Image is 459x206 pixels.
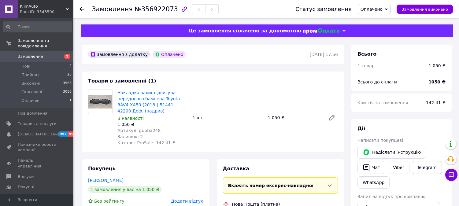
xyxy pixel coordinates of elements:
span: Додати відгук [171,199,203,204]
div: 1 050 ₴ [117,121,188,127]
span: Вкажіть номер експрес-накладної [228,183,314,188]
b: 1050 ₴ [428,79,446,84]
button: Замовлення виконано [397,5,453,14]
div: Оплачено [153,51,186,58]
span: 1 товар [357,63,375,68]
div: Замовлення з додатку [88,51,150,58]
span: Комісія за замовлення [357,100,408,105]
span: Доставка [223,166,250,171]
div: Повернутися назад [80,6,84,12]
span: Всього [357,51,376,57]
span: Дії [357,126,365,131]
a: Viber [388,161,409,174]
span: KlimAuto [20,4,66,9]
span: Прийняті [21,72,40,78]
div: 1 шт. [190,113,265,122]
span: Нові [21,64,30,69]
span: 2 [64,54,70,59]
a: Накладка захист двигуна переднього бампера Toyota RAV4 XA50 (2018-) 51441-42200 Деф. (надрив) [117,90,180,113]
span: Без рейтингу [94,199,124,204]
span: 99+ [68,131,78,137]
span: Оплачені [21,98,41,103]
a: [PERSON_NAME] [88,178,124,183]
img: evopay logo [303,28,339,34]
span: Каталог ProSale: 142.41 ₴ [117,140,176,145]
div: 1 050 ₴ [429,63,446,69]
span: Всього до сплати [357,79,397,84]
span: Покупці [18,184,34,190]
span: Панель управління [18,158,57,169]
span: Замовлення виконано [402,7,448,12]
span: 2 [69,64,72,69]
button: Чат з покупцем [445,169,457,181]
span: Товари в замовленні (1) [88,78,156,84]
span: Оплачено [361,7,383,12]
span: Відгуки [18,174,34,179]
a: WhatsApp [357,176,390,189]
span: Скасовані [21,89,42,95]
span: Запит на відгук про компанію [357,194,425,199]
div: 1 замовлення у вас на 1 050 ₴ [88,186,162,193]
span: Артикул: gubba248 [117,128,161,133]
span: Залишок: 2 [117,134,143,139]
div: Статус замовлення [295,6,352,12]
span: Замовлення [92,6,133,13]
span: 3086 [63,89,72,95]
span: 1 [69,98,72,103]
span: №356922073 [135,6,178,13]
span: Написати покупцеві [357,138,403,143]
span: 3566 [63,81,72,86]
span: Товари та послуги [18,121,57,127]
span: Замовлення та повідомлення [18,38,73,49]
span: Покупець [88,166,116,171]
time: [DATE] 17:56 [310,52,338,57]
span: [DEMOGRAPHIC_DATA] [18,131,63,137]
button: Чат [357,161,385,174]
span: Замовлення [18,54,43,59]
span: Повідомлення [18,111,47,116]
span: Показники роботи компанії [18,142,57,153]
img: Накладка захист двигуна переднього бампера Toyota RAV4 XA50 (2018-) 51441-42200 Деф. (надрив) [88,95,112,109]
div: 1 050 ₴ [265,113,323,122]
input: Пошук [3,21,72,32]
span: 142.41 ₴ [426,100,446,105]
div: Ваш ID: 3543500 [20,9,73,15]
span: Це замовлення сплачено за допомогою [188,28,301,34]
button: Надіслати інструкцію [357,146,426,159]
span: В наявності [117,116,144,121]
span: 99+ [58,131,68,137]
span: 26 [67,72,72,78]
span: Виконані [21,81,40,86]
a: Telegram [412,161,442,174]
a: Редагувати [326,112,338,124]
